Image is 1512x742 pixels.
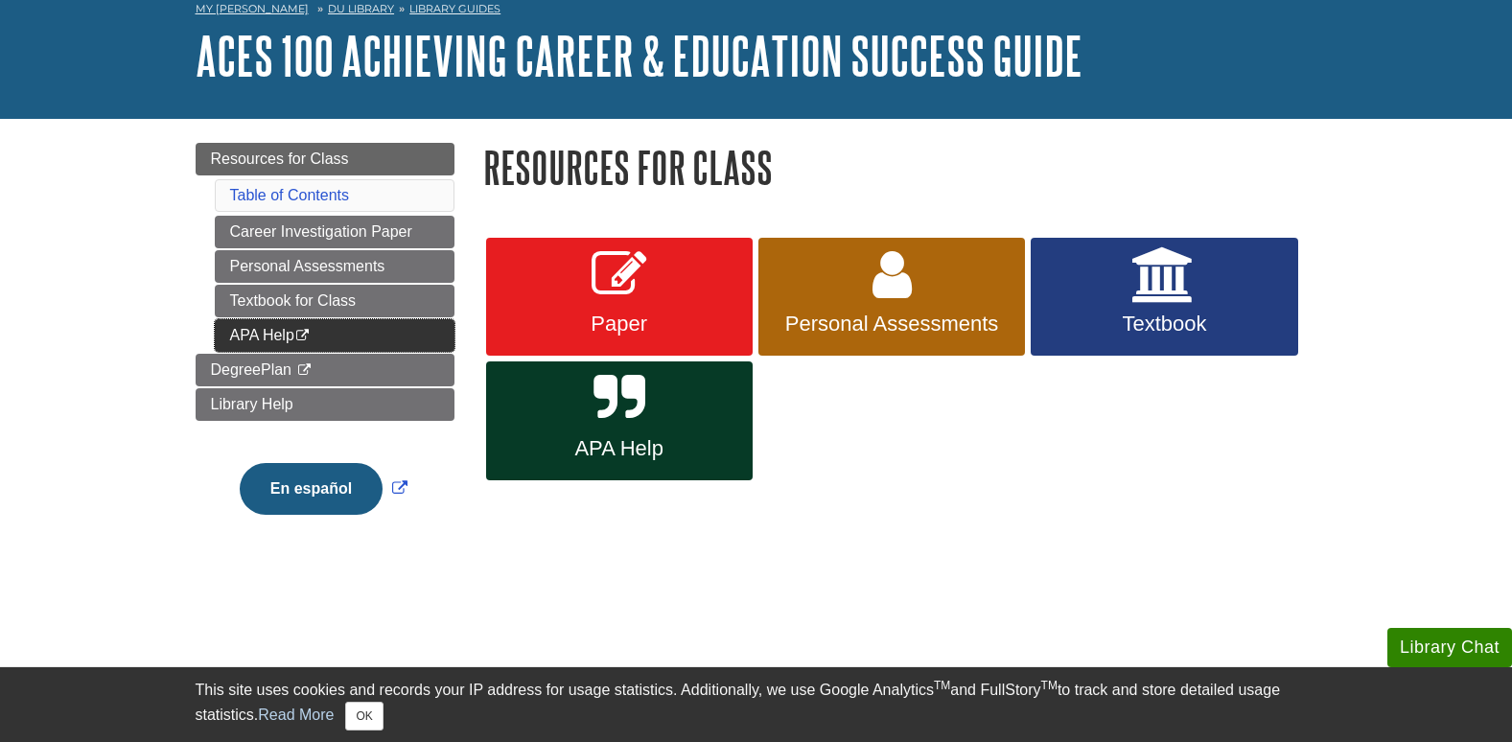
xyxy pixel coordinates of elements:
button: En español [240,463,383,515]
a: Career Investigation Paper [215,216,454,248]
button: Library Chat [1387,628,1512,667]
span: Personal Assessments [773,312,1011,336]
button: Close [345,702,383,730]
span: Library Help [211,396,293,412]
i: This link opens in a new window [294,330,311,342]
span: Resources for Class [211,151,349,167]
a: Library Help [196,388,454,421]
sup: TM [934,679,950,692]
a: ACES 100 Achieving Career & Education Success Guide [196,26,1082,85]
a: Personal Assessments [215,250,454,283]
a: Resources for Class [196,143,454,175]
a: Link opens in new window [235,480,412,497]
a: APA Help [486,361,753,480]
div: Guide Page Menu [196,143,454,547]
a: Read More [258,707,334,723]
span: DegreePlan [211,361,292,378]
sup: TM [1041,679,1058,692]
span: APA Help [500,436,738,461]
a: DegreePlan [196,354,454,386]
a: APA Help [215,319,454,352]
a: Textbook for Class [215,285,454,317]
a: Library Guides [409,2,500,15]
a: Personal Assessments [758,238,1025,357]
a: My [PERSON_NAME] [196,1,309,17]
i: This link opens in a new window [295,364,312,377]
a: Textbook [1031,238,1297,357]
div: This site uses cookies and records your IP address for usage statistics. Additionally, we use Goo... [196,679,1317,730]
span: Textbook [1045,312,1283,336]
h1: Resources for Class [483,143,1317,192]
a: Paper [486,238,753,357]
a: Table of Contents [230,187,350,203]
span: Paper [500,312,738,336]
a: DU Library [328,2,394,15]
